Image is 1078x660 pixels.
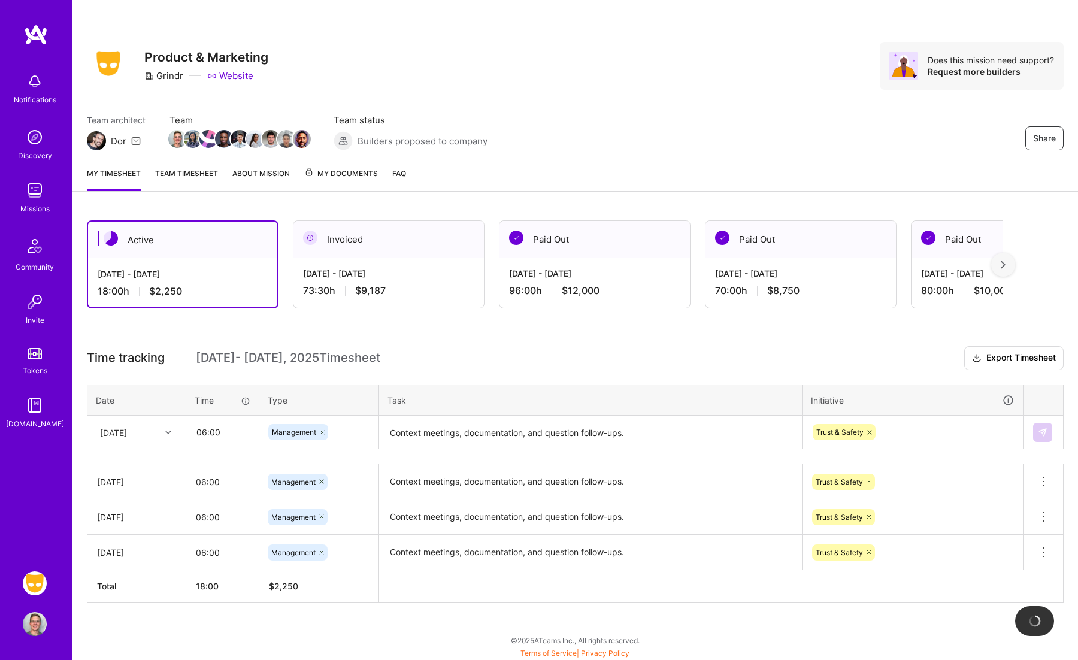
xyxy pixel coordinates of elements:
img: Paid Out [715,231,729,245]
span: Team status [334,114,487,126]
th: Date [87,385,186,416]
div: 70:00 h [715,284,886,297]
a: Team Member Avatar [232,129,247,149]
div: Dor [111,135,126,147]
div: Initiative [811,393,1015,407]
img: discovery [23,125,47,149]
img: User Avatar [23,612,47,636]
a: My timesheet [87,167,141,191]
div: Paid Out [705,221,896,258]
a: My Documents [304,167,378,191]
i: icon CompanyGray [144,71,154,81]
span: $10,000 [974,284,1012,297]
img: Invite [23,290,47,314]
th: 18:00 [186,570,259,603]
a: Team Member Avatar [247,129,263,149]
div: null [1033,423,1053,442]
th: Total [87,570,186,603]
div: Invite [26,314,44,326]
a: Team Member Avatar [185,129,201,149]
img: Team Member Avatar [277,130,295,148]
th: Task [379,385,803,416]
div: Invoiced [293,221,484,258]
div: [DATE] [97,476,176,488]
img: Team Member Avatar [231,130,249,148]
a: Team Member Avatar [201,129,216,149]
th: Type [259,385,379,416]
img: Invoiced [303,231,317,245]
span: Trust & Safety [816,477,863,486]
div: © 2025 ATeams Inc., All rights reserved. [72,625,1078,655]
img: guide book [23,393,47,417]
div: [DATE] [97,546,176,559]
img: teamwork [23,178,47,202]
a: Privacy Policy [581,649,629,658]
a: Team timesheet [155,167,218,191]
a: Team Member Avatar [169,129,185,149]
span: $2,250 [149,285,182,298]
img: tokens [28,348,42,359]
input: HH:MM [186,537,259,568]
img: Team Member Avatar [168,130,186,148]
div: Tokens [23,364,47,377]
div: [DOMAIN_NAME] [6,417,64,430]
span: Trust & Safety [816,548,863,557]
span: $9,187 [355,284,386,297]
img: Builders proposed to company [334,131,353,150]
img: right [1001,261,1006,269]
img: Team Member Avatar [215,130,233,148]
button: Share [1025,126,1064,150]
a: Team Member Avatar [263,129,278,149]
a: Website [207,69,253,82]
div: Notifications [14,93,56,106]
span: Management [271,548,316,557]
img: Company Logo [87,47,130,80]
img: loading [1026,613,1043,629]
img: Paid Out [921,231,935,245]
div: [DATE] - [DATE] [303,267,474,280]
h3: Product & Marketing [144,50,268,65]
div: [DATE] - [DATE] [715,267,886,280]
i: icon Download [972,352,982,365]
textarea: Context meetings, documentation, and question follow-ups. [380,501,801,534]
span: Trust & Safety [816,428,864,437]
a: Team Member Avatar [278,129,294,149]
div: Paid Out [499,221,690,258]
textarea: Context meetings, documentation, and question follow-ups. [380,417,801,449]
img: Team Member Avatar [246,130,264,148]
div: Grindr [144,69,183,82]
i: icon Mail [131,136,141,146]
div: Does this mission need support? [928,55,1054,66]
span: Management [271,477,316,486]
textarea: Context meetings, documentation, and question follow-ups. [380,536,801,569]
span: Trust & Safety [816,513,863,522]
img: Grindr: Product & Marketing [23,571,47,595]
a: Grindr: Product & Marketing [20,571,50,595]
input: HH:MM [186,466,259,498]
div: [DATE] [100,426,127,438]
img: Paid Out [509,231,523,245]
i: icon Chevron [165,429,171,435]
img: Team Architect [87,131,106,150]
div: Missions [20,202,50,215]
img: logo [24,24,48,46]
img: Active [104,231,118,246]
span: Management [272,428,316,437]
a: Team Member Avatar [294,129,310,149]
div: Discovery [18,149,52,162]
div: Active [88,222,277,258]
img: Team Member Avatar [293,130,311,148]
span: Builders proposed to company [358,135,487,147]
div: [DATE] - [DATE] [509,267,680,280]
img: bell [23,69,47,93]
span: Team [169,114,310,126]
span: My Documents [304,167,378,180]
span: $12,000 [562,284,599,297]
div: 96:00 h [509,284,680,297]
img: Team Member Avatar [184,130,202,148]
div: Request more builders [928,66,1054,77]
div: Time [195,394,250,407]
button: Export Timesheet [964,346,1064,370]
input: HH:MM [187,416,258,448]
span: Management [271,513,316,522]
